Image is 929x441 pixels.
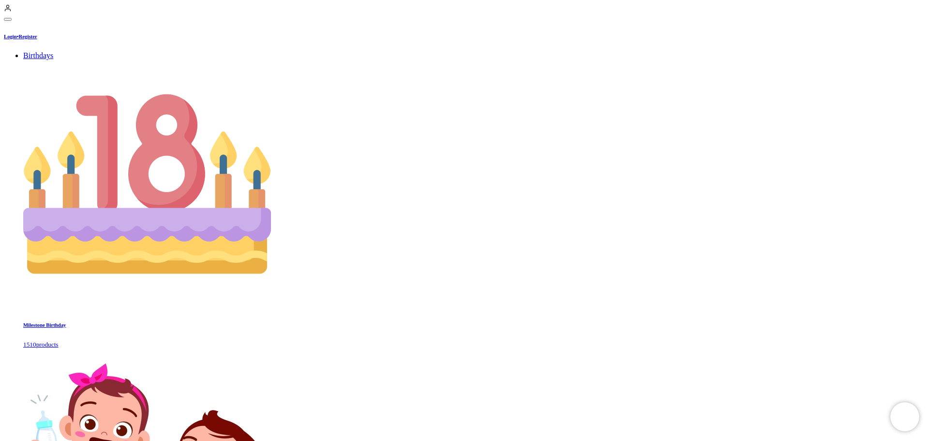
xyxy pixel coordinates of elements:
[23,341,59,348] small: products
[17,33,19,39] span: •
[23,51,53,60] span: Birthdays
[4,33,37,39] a: LoginRegister
[23,322,925,328] h6: Milestone Birthday
[890,402,919,431] iframe: Brevo live chat
[23,60,271,308] img: image
[4,18,12,21] button: Close
[23,341,36,348] span: 1510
